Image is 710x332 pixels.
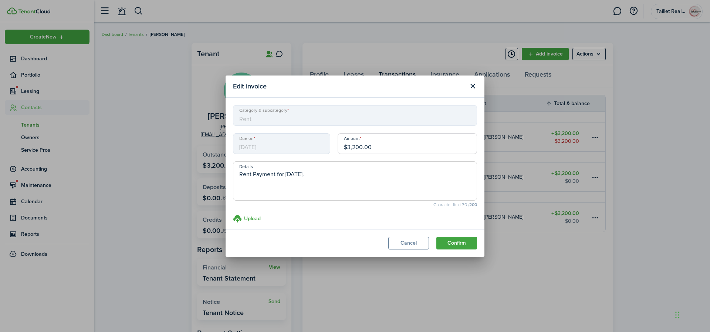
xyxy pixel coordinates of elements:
[466,80,479,93] button: Close modal
[233,83,464,90] modal-title: Edit invoice
[673,296,710,332] iframe: Chat Widget
[233,202,477,207] small: Character limit: 30 /
[469,201,477,208] b: 200
[338,133,477,154] input: 0.00
[244,215,261,222] h3: Upload
[675,304,680,326] div: Drag
[388,237,429,249] button: Cancel
[436,237,477,249] button: Confirm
